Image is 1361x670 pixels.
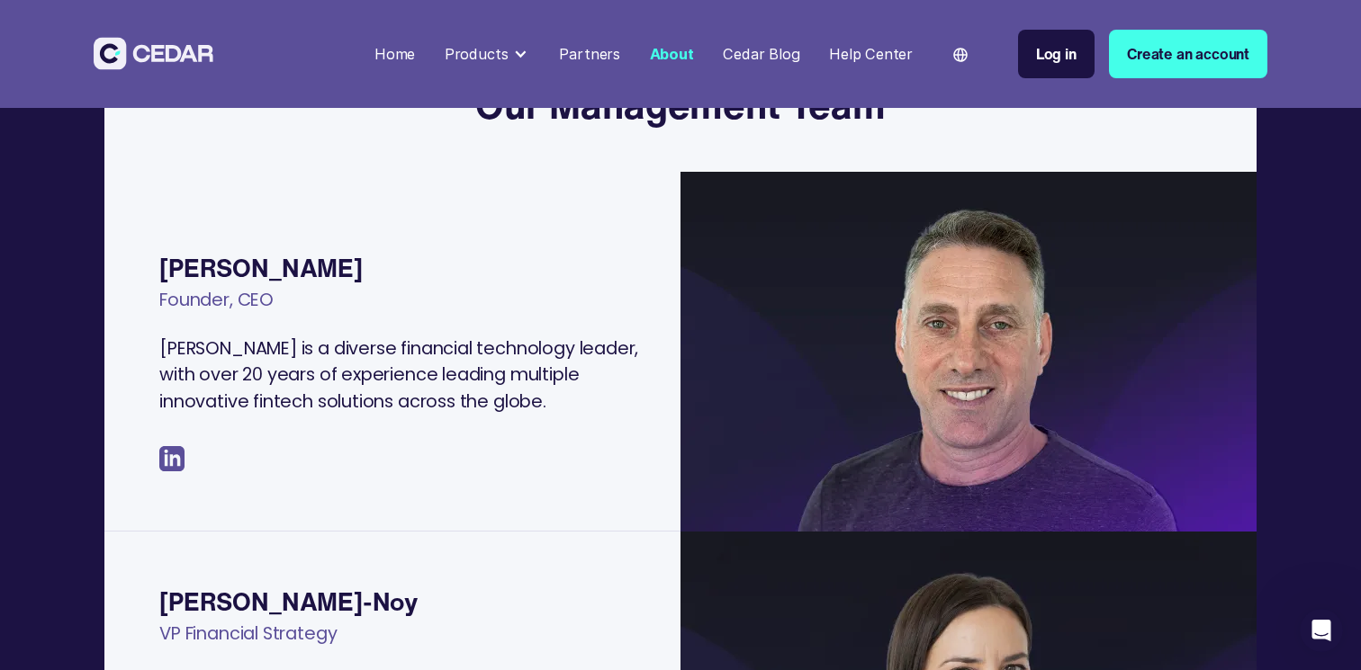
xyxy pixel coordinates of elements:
div: About [650,43,694,65]
div: Cedar Blog [723,43,799,65]
a: Help Center [822,34,920,74]
div: Products [437,35,537,72]
h3: Our Management Team [475,82,886,128]
a: Home [367,34,423,74]
iframe: Intercom live chat [1300,609,1343,652]
div: Founder, CEO [159,287,644,335]
div: Home [374,43,415,65]
a: Partners [552,34,627,74]
img: world icon [953,48,968,62]
div: VP Financial Strategy [159,621,644,669]
a: Cedar Blog [716,34,807,74]
div: Help Center [829,43,913,65]
a: Log in [1018,30,1095,78]
a: About [642,34,700,74]
div: [PERSON_NAME] [159,250,644,287]
div: Log in [1036,43,1077,65]
div: Partners [559,43,620,65]
div: [PERSON_NAME]-Noy [159,584,644,621]
div: Products [445,43,509,65]
a: Create an account [1109,30,1267,78]
p: [PERSON_NAME] is a diverse financial technology leader, with over 20 years of experience leading ... [159,335,644,415]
